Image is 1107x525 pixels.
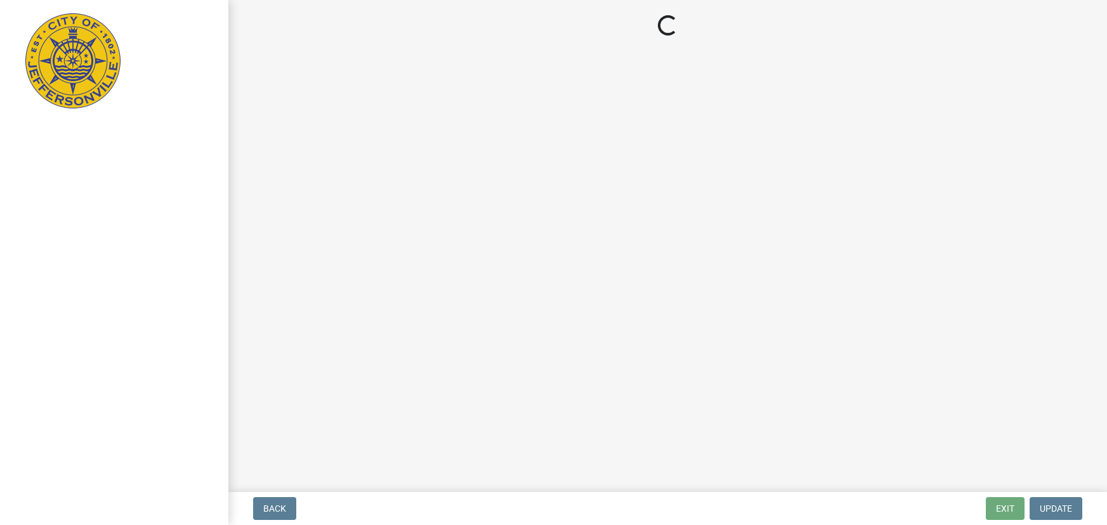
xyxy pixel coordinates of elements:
[263,503,286,514] span: Back
[253,497,296,520] button: Back
[1030,497,1082,520] button: Update
[25,13,121,108] img: City of Jeffersonville, Indiana
[1040,503,1072,514] span: Update
[986,497,1025,520] button: Exit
